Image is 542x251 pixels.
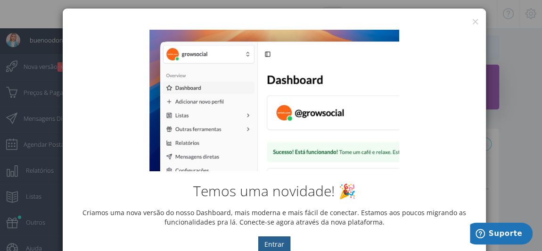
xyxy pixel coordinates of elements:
img: New Dashboard [149,30,399,171]
button: × [472,15,479,28]
h2: Temos uma novidade! 🎉 [70,183,479,199]
p: Criamos uma nova versão do nosso Dashboard, mais moderna e mais fácil de conectar. Estamos aos po... [70,208,479,227]
iframe: Abre um widget para que você possa encontrar mais informações [470,223,533,246]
